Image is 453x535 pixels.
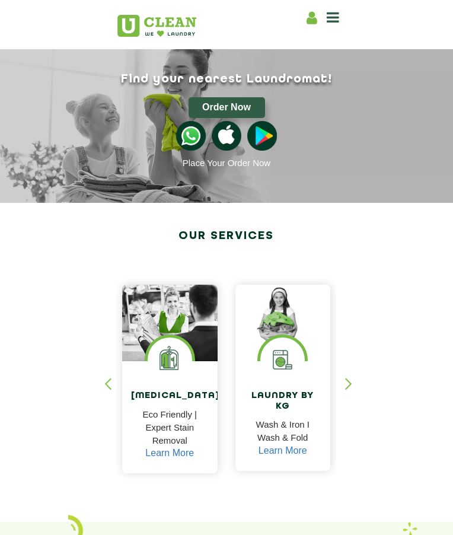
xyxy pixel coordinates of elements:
[122,285,218,361] img: Drycleaners near me
[108,72,345,86] h1: Find your nearest Laundromat!
[260,337,305,382] img: laundry washing machine
[247,121,277,151] img: playstoreicon.png
[148,337,192,382] img: Laundry Services near me
[189,97,265,118] button: Order Now
[244,418,322,445] p: Wash & Iron I Wash & Fold
[117,15,196,37] img: UClean Laundry and Dry Cleaning
[183,158,270,168] a: Place Your Order Now
[176,121,206,151] img: whatsappicon.png
[259,445,307,456] a: Learn More
[212,121,241,151] img: apple-icon.png
[244,391,322,412] h4: Laundry by Kg
[131,391,209,402] h4: [MEDICAL_DATA]
[235,285,331,348] img: a girl with laundry basket
[116,225,336,247] h2: Our Services
[131,408,209,447] p: Eco Friendly | Expert Stain Removal
[145,448,194,458] a: Learn More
